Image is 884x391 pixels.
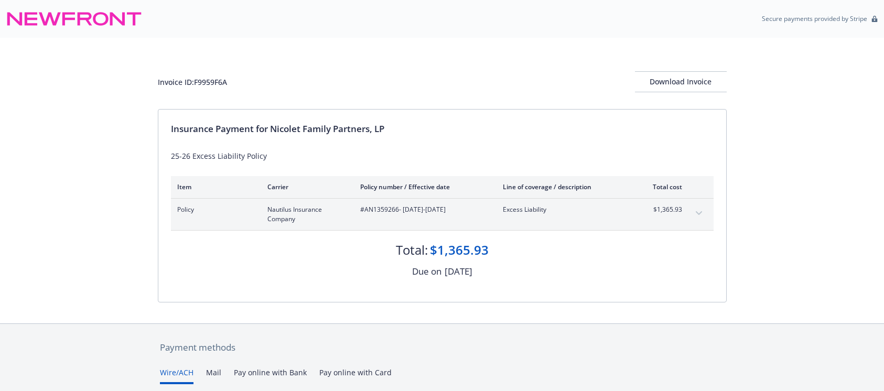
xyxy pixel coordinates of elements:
[360,205,486,214] span: #AN1359266 - [DATE]-[DATE]
[643,182,682,191] div: Total cost
[319,367,392,384] button: Pay online with Card
[503,205,626,214] span: Excess Liability
[158,77,227,88] div: Invoice ID: F9959F6A
[177,182,251,191] div: Item
[635,71,727,92] button: Download Invoice
[171,122,714,136] div: Insurance Payment for Nicolet Family Partners, LP
[177,205,251,214] span: Policy
[171,150,714,161] div: 25-26 Excess Liability Policy
[267,205,343,224] span: Nautilus Insurance Company
[691,205,707,222] button: expand content
[412,265,441,278] div: Due on
[171,199,714,230] div: PolicyNautilus Insurance Company#AN1359266- [DATE]-[DATE]Excess Liability$1,365.93expand content
[643,205,682,214] span: $1,365.93
[396,241,428,259] div: Total:
[160,367,193,384] button: Wire/ACH
[160,341,725,354] div: Payment methods
[234,367,307,384] button: Pay online with Bank
[445,265,472,278] div: [DATE]
[635,72,727,92] div: Download Invoice
[503,182,626,191] div: Line of coverage / description
[267,182,343,191] div: Carrier
[206,367,221,384] button: Mail
[360,182,486,191] div: Policy number / Effective date
[430,241,489,259] div: $1,365.93
[762,14,867,23] p: Secure payments provided by Stripe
